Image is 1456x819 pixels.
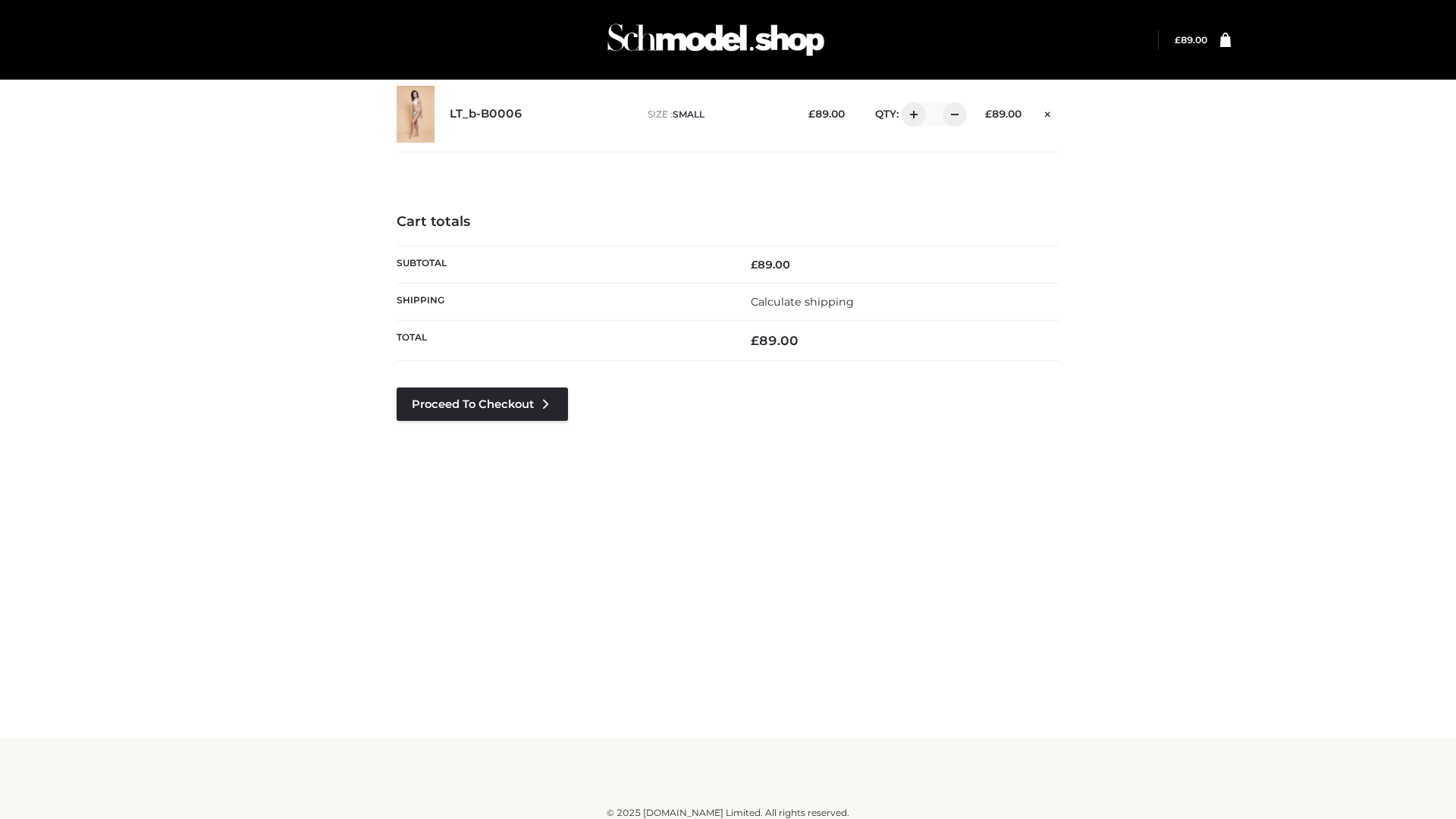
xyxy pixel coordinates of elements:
p: size : [648,108,785,121]
bdi: 89.00 [751,333,799,348]
img: Schmodel Admin 964 [602,10,830,70]
div: QTY: [860,102,962,127]
bdi: 89.00 [1175,34,1207,45]
th: Shipping [397,283,728,320]
a: Remove this item [1037,102,1059,122]
a: LT_b-B0006 [450,107,522,121]
span: £ [751,258,758,271]
a: Calculate shipping [751,295,854,309]
span: £ [808,108,815,120]
bdi: 89.00 [808,108,845,120]
h4: Cart totals [397,214,1059,231]
span: £ [985,108,992,120]
bdi: 89.00 [985,108,1021,120]
span: £ [1175,34,1181,45]
a: Proceed to Checkout [397,388,568,421]
bdi: 89.00 [751,258,790,271]
th: Total [397,321,728,361]
a: £89.00 [1175,34,1207,45]
span: SMALL [673,108,704,120]
span: £ [751,333,759,348]
th: Subtotal [397,246,728,283]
